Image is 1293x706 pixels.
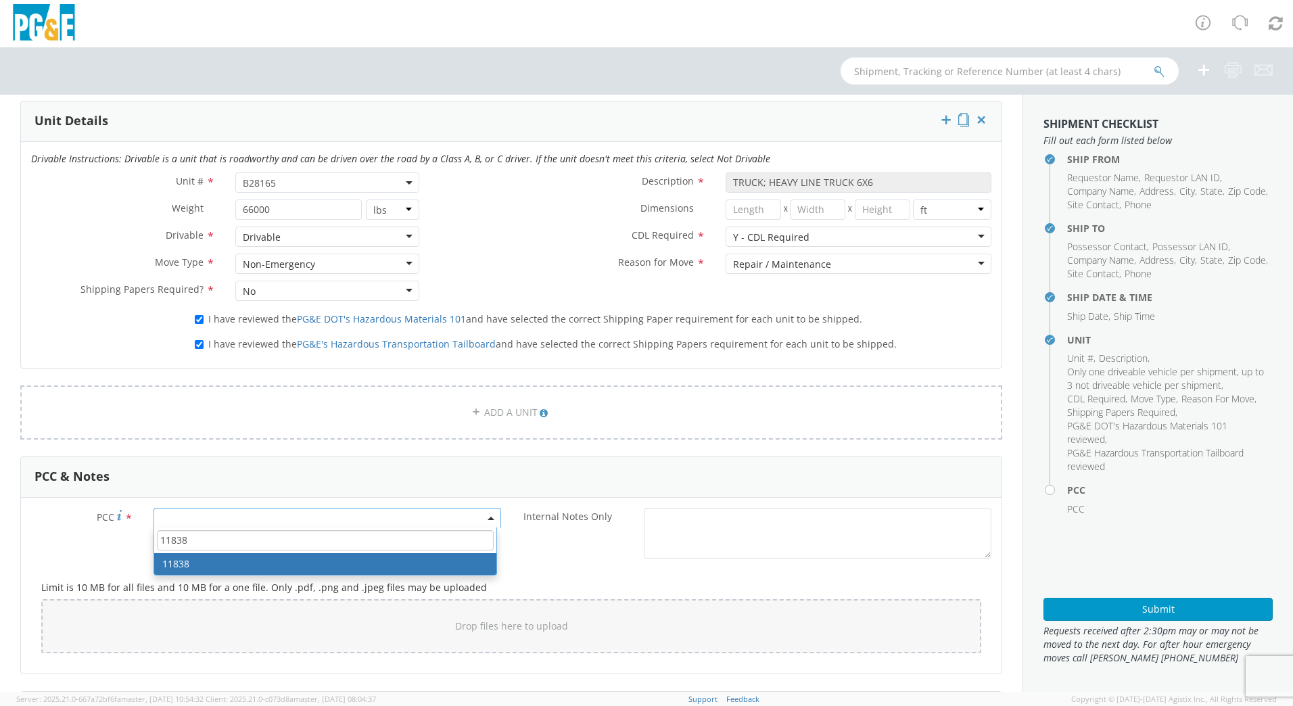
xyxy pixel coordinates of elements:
h3: Unit Details [34,114,108,128]
span: Drop files here to upload [455,619,568,632]
span: Ship Date [1067,310,1108,323]
div: Y - CDL Required [733,231,809,244]
input: Length [726,199,781,220]
li: , [1067,352,1096,365]
span: Description [1099,352,1148,364]
span: City [1179,254,1195,266]
li: , [1067,254,1136,267]
span: CDL Required [1067,392,1125,405]
i: Drivable Instructions: Drivable is a unit that is roadworthy and can be driven over the road by a... [31,152,770,165]
span: Reason for Move [618,256,694,268]
span: Unit # [176,174,204,187]
span: PG&E Hazardous Transportation Tailboard reviewed [1067,446,1244,473]
a: PG&E's Hazardous Transportation Tailboard [297,337,496,350]
span: B28165 [235,172,419,193]
span: Shipping Papers Required? [80,283,204,296]
span: Dimensions [640,202,694,214]
a: ADD A UNIT [20,385,1002,440]
span: State [1200,254,1223,266]
li: , [1067,392,1127,406]
span: PG&E DOT's Hazardous Materials 101 reviewed [1067,419,1227,446]
li: , [1179,254,1197,267]
span: Requestor Name [1067,171,1139,184]
li: 11838 [154,553,496,575]
li: , [1067,310,1110,323]
span: Site Contact [1067,267,1119,280]
a: Support [688,694,718,704]
li: , [1139,254,1176,267]
li: , [1181,392,1256,406]
span: Zip Code [1228,185,1266,197]
span: Description [642,174,694,187]
div: No [243,285,256,298]
input: I have reviewed thePG&E DOT's Hazardous Materials 101and have selected the correct Shipping Paper... [195,315,204,324]
span: X [781,199,791,220]
span: State [1200,185,1223,197]
span: Server: 2025.21.0-667a72bf6fa [16,694,204,704]
li: , [1067,198,1121,212]
div: Repair / Maintenance [733,258,831,271]
li: , [1067,185,1136,198]
input: I have reviewed thePG&E's Hazardous Transportation Tailboardand have selected the correct Shippin... [195,340,204,349]
div: Non-Emergency [243,258,315,271]
li: , [1067,365,1269,392]
span: Possessor Contact [1067,240,1147,253]
button: Submit [1043,598,1273,621]
input: Width [790,199,845,220]
span: Site Contact [1067,198,1119,211]
li: , [1152,240,1230,254]
li: , [1067,240,1149,254]
h4: PCC [1067,485,1273,495]
li: , [1200,185,1225,198]
span: Only one driveable vehicle per shipment, up to 3 not driveable vehicle per shipment [1067,365,1264,392]
span: Drivable [166,229,204,241]
span: PCC [1067,502,1085,515]
span: Internal Notes Only [523,510,612,523]
h5: Limit is 10 MB for all files and 10 MB for a one file. Only .pdf, .png and .jpeg files may be upl... [41,582,981,592]
span: Shipping Papers Required [1067,406,1175,419]
div: Drivable [243,231,281,244]
span: Requestor LAN ID [1144,171,1220,184]
span: CDL Required [632,229,694,241]
span: Zip Code [1228,254,1266,266]
span: Address [1139,254,1174,266]
li: , [1228,254,1268,267]
h4: Ship Date & Time [1067,292,1273,302]
span: B28165 [243,176,412,189]
li: , [1144,171,1222,185]
span: Requests received after 2:30pm may or may not be moved to the next day. For after hour emergency ... [1043,624,1273,665]
span: Fill out each form listed below [1043,134,1273,147]
span: X [845,199,855,220]
span: City [1179,185,1195,197]
li: , [1067,267,1121,281]
span: Client: 2025.21.0-c073d8a [206,694,376,704]
li: , [1067,171,1141,185]
span: PCC [97,511,114,523]
span: Move Type [1131,392,1176,405]
span: Ship Time [1114,310,1155,323]
a: Feedback [726,694,759,704]
span: Possessor LAN ID [1152,240,1228,253]
input: Height [855,199,910,220]
li: , [1179,185,1197,198]
li: , [1131,392,1178,406]
span: I have reviewed the and have selected the correct Shipping Papers requirement for each unit to be... [208,337,897,350]
span: Weight [172,202,204,214]
span: Address [1139,185,1174,197]
span: master, [DATE] 10:54:32 [121,694,204,704]
li: , [1139,185,1176,198]
span: Company Name [1067,254,1134,266]
li: , [1200,254,1225,267]
li: , [1067,419,1269,446]
h3: PCC & Notes [34,470,110,484]
li: , [1099,352,1150,365]
li: , [1228,185,1268,198]
li: , [1067,406,1177,419]
span: Unit # [1067,352,1094,364]
span: Move Type [155,256,204,268]
span: Phone [1125,198,1152,211]
input: Shipment, Tracking or Reference Number (at least 4 chars) [841,57,1179,85]
span: master, [DATE] 08:04:37 [293,694,376,704]
a: PG&E DOT's Hazardous Materials 101 [297,312,466,325]
span: Copyright © [DATE]-[DATE] Agistix Inc., All Rights Reserved [1071,694,1277,705]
